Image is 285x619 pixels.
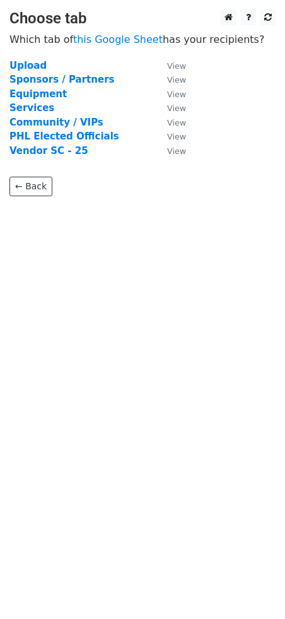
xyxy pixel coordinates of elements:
[73,33,163,45] a: this Google Sheet
[9,177,52,196] a: ← Back
[9,102,54,114] a: Services
[154,145,186,156] a: View
[154,117,186,128] a: View
[9,131,119,142] a: PHL Elected Officials
[167,118,186,127] small: View
[9,88,67,100] a: Equipment
[154,88,186,100] a: View
[167,146,186,156] small: View
[167,61,186,71] small: View
[167,75,186,85] small: View
[167,103,186,113] small: View
[154,60,186,71] a: View
[154,74,186,85] a: View
[154,102,186,114] a: View
[9,60,47,71] a: Upload
[9,74,114,85] a: Sponsors / Partners
[167,90,186,99] small: View
[9,117,103,128] a: Community / VIPs
[167,132,186,141] small: View
[9,145,88,156] a: Vendor SC - 25
[9,9,276,28] h3: Choose tab
[9,33,276,46] p: Which tab of has your recipients?
[154,131,186,142] a: View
